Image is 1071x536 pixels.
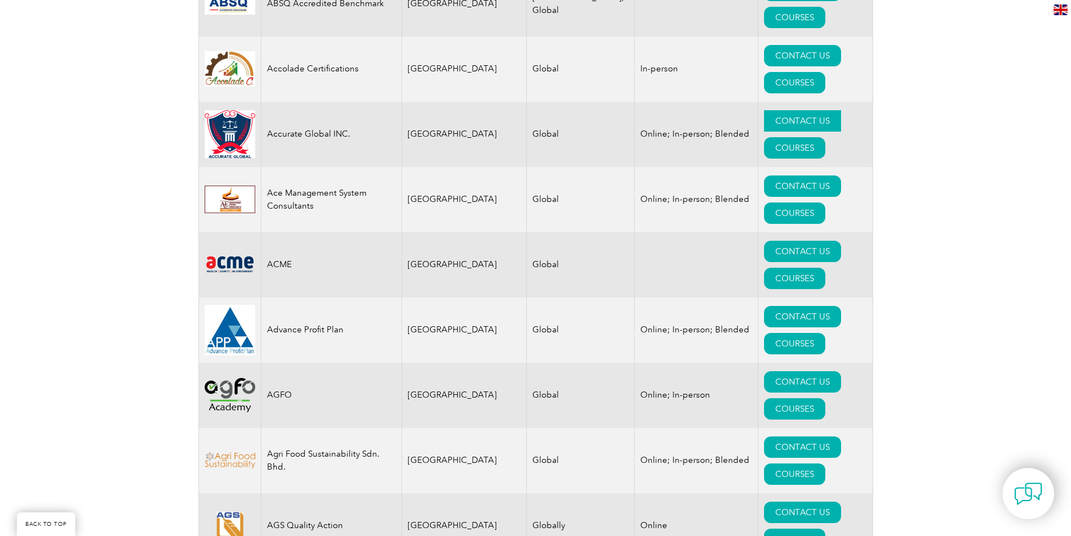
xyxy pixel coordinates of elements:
[205,110,255,159] img: a034a1f6-3919-f011-998a-0022489685a1-logo.png
[527,167,635,232] td: Global
[205,254,255,275] img: 0f03f964-e57c-ec11-8d20-002248158ec2-logo.png
[261,102,401,167] td: Accurate Global INC.
[527,102,635,167] td: Global
[1054,4,1068,15] img: en
[401,102,527,167] td: [GEOGRAPHIC_DATA]
[261,298,401,363] td: Advance Profit Plan
[764,45,841,66] a: CONTACT US
[401,428,527,493] td: [GEOGRAPHIC_DATA]
[764,241,841,262] a: CONTACT US
[764,436,841,458] a: CONTACT US
[635,363,758,428] td: Online; In-person
[205,305,255,355] img: cd2924ac-d9bc-ea11-a814-000d3a79823d-logo.jpg
[764,398,825,420] a: COURSES
[261,37,401,102] td: Accolade Certifications
[401,37,527,102] td: [GEOGRAPHIC_DATA]
[1014,480,1042,508] img: contact-chat.png
[764,371,841,393] a: CONTACT US
[261,232,401,298] td: ACME
[205,452,255,469] img: f9836cf2-be2c-ed11-9db1-00224814fd52-logo.png
[527,298,635,363] td: Global
[764,202,825,224] a: COURSES
[401,298,527,363] td: [GEOGRAPHIC_DATA]
[261,428,401,493] td: Agri Food Sustainability Sdn. Bhd.
[764,7,825,28] a: COURSES
[527,37,635,102] td: Global
[764,333,825,354] a: COURSES
[635,102,758,167] td: Online; In-person; Blended
[764,268,825,289] a: COURSES
[764,502,841,523] a: CONTACT US
[635,37,758,102] td: In-person
[764,137,825,159] a: COURSES
[205,51,255,87] img: 1a94dd1a-69dd-eb11-bacb-002248159486-logo.jpg
[401,363,527,428] td: [GEOGRAPHIC_DATA]
[764,110,841,132] a: CONTACT US
[527,428,635,493] td: Global
[764,72,825,93] a: COURSES
[17,512,75,536] a: BACK TO TOP
[261,363,401,428] td: AGFO
[764,175,841,197] a: CONTACT US
[205,378,255,412] img: 2d900779-188b-ea11-a811-000d3ae11abd-logo.png
[527,232,635,298] td: Global
[764,463,825,485] a: COURSES
[205,186,255,213] img: 306afd3c-0a77-ee11-8179-000d3ae1ac14-logo.jpg
[401,232,527,298] td: [GEOGRAPHIC_DATA]
[764,306,841,327] a: CONTACT US
[401,167,527,232] td: [GEOGRAPHIC_DATA]
[635,298,758,363] td: Online; In-person; Blended
[635,428,758,493] td: Online; In-person; Blended
[261,167,401,232] td: Ace Management System Consultants
[635,167,758,232] td: Online; In-person; Blended
[527,363,635,428] td: Global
